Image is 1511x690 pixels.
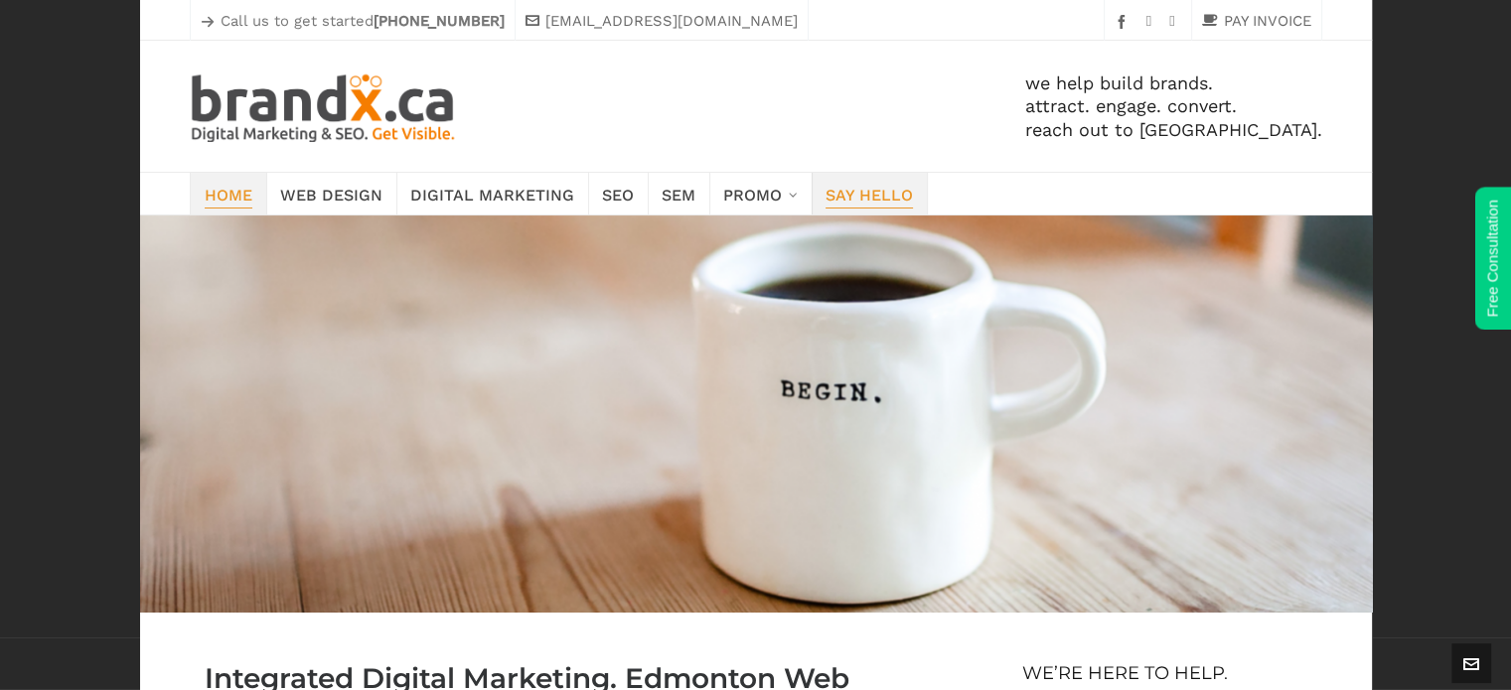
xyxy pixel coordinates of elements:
[826,180,913,207] span: Say Hello
[709,173,813,214] a: Promo
[396,173,589,214] a: Digital Marketing
[526,9,798,33] a: [EMAIL_ADDRESS][DOMAIN_NAME]
[648,173,710,214] a: SEM
[201,9,505,33] p: Call us to get started
[374,12,505,30] strong: [PHONE_NUMBER]
[602,180,634,207] span: SEO
[410,180,574,207] span: Digital Marketing
[280,180,382,207] span: Web Design
[662,180,695,207] span: SEM
[1169,14,1180,30] a: twitter
[588,173,649,214] a: SEO
[812,173,928,214] a: Say Hello
[266,173,397,214] a: Web Design
[1146,14,1157,30] a: instagram
[190,173,267,214] a: Home
[723,180,782,207] span: Promo
[205,180,252,207] span: Home
[458,41,1321,172] div: we help build brands. attract. engage. convert. reach out to [GEOGRAPHIC_DATA].
[1202,9,1311,33] a: PAY INVOICE
[190,70,459,142] img: Edmonton SEO. SEM. Web Design. Print. Brandx Digital Marketing & SEO
[1115,14,1134,29] a: facebook
[1022,661,1228,685] h4: We’re Here To Help.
